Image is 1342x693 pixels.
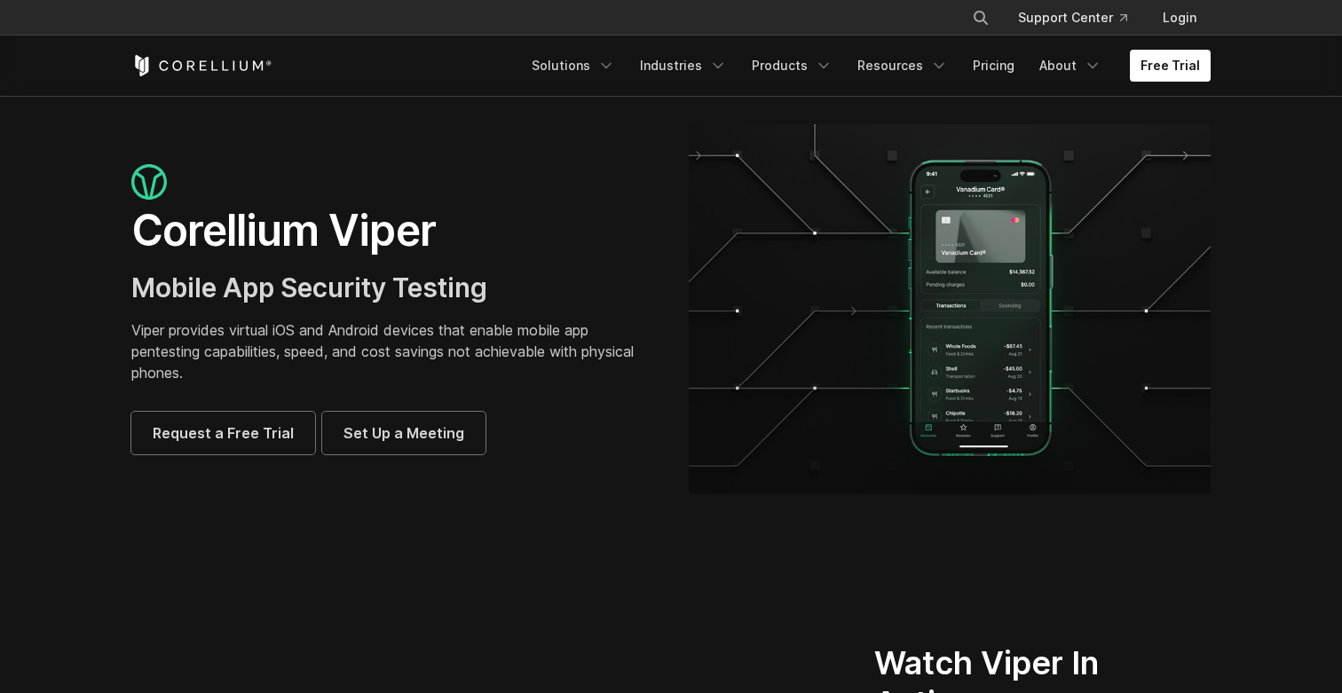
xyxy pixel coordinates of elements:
a: Request a Free Trial [131,412,315,454]
span: Mobile App Security Testing [131,272,487,303]
div: Navigation Menu [521,50,1211,82]
a: Products [741,50,843,82]
a: Industries [629,50,738,82]
button: Search [965,2,997,34]
a: Support Center [1004,2,1141,34]
a: Login [1149,2,1211,34]
span: Set Up a Meeting [343,422,464,444]
a: Set Up a Meeting [322,412,485,454]
div: Navigation Menu [951,2,1211,34]
a: Free Trial [1130,50,1211,82]
h1: Corellium Viper [131,204,653,257]
img: viper_hero [689,124,1211,494]
a: Solutions [521,50,626,82]
span: Request a Free Trial [153,422,294,444]
img: viper_icon_large [131,164,167,201]
a: About [1029,50,1112,82]
a: Resources [847,50,959,82]
a: Corellium Home [131,55,272,76]
p: Viper provides virtual iOS and Android devices that enable mobile app pentesting capabilities, sp... [131,319,653,383]
a: Pricing [962,50,1025,82]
